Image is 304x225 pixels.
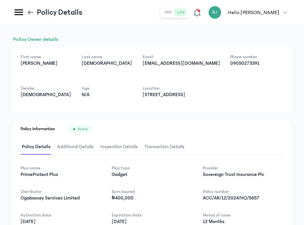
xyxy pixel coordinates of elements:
p: Gadget [112,171,192,178]
p: [PERSON_NAME] [21,60,71,67]
span: Transaction Details [143,139,186,155]
p: Activation date [21,212,101,218]
p: Hello [PERSON_NAME] [228,9,279,16]
p: Phone number [230,54,281,60]
p: Email [143,54,220,60]
p: Gender [21,85,71,92]
p: Sum insured [112,188,192,195]
span: Active [78,127,88,132]
p: Distributor [21,188,101,195]
span: Policy Details [21,139,52,155]
button: live [175,9,187,16]
h1: Policy Owner details [13,35,291,43]
button: test [162,9,175,16]
p: 12 Months [203,218,283,225]
p: Plan name [21,165,101,171]
div: BJ [208,6,221,19]
p: Period of cover [203,212,283,218]
p: Provider [203,165,283,171]
p: ₦400,000 [112,195,192,201]
button: Inspection Details [99,139,143,155]
span: Inspection Details [99,139,139,155]
p: 09050273391 [230,60,281,67]
p: [STREET_ADDRESS] [143,92,193,98]
button: Transaction Details [143,139,190,155]
p: Policy Details [37,7,82,18]
p: Policy number [203,188,283,195]
p: First name [21,54,71,60]
p: Location [143,85,193,92]
button: Additional Details [56,139,99,155]
p: [DATE] [112,218,192,225]
p: PrimeProtect Plus [21,171,101,178]
h1: Policy Information [21,126,55,133]
p: ACC/AR/12/2024/HQ/5657 [203,195,283,201]
p: Plan type [112,165,192,171]
p: Ogabassey Services Limited [21,195,101,201]
p: N/A [82,92,132,98]
button: Policy Details [21,139,56,155]
p: [EMAIL_ADDRESS][DOMAIN_NAME] [143,60,220,67]
p: [DEMOGRAPHIC_DATA] [21,92,71,98]
p: Sovereign Trust Insurance Plc [203,171,283,178]
p: [DATE] [21,218,101,225]
p: [DEMOGRAPHIC_DATA] [82,60,132,67]
span: Additional Details [56,139,95,155]
button: BJHello [PERSON_NAME] [208,6,291,19]
p: Age [82,85,132,92]
p: Last name [82,54,132,60]
p: Expiration date [112,212,192,218]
